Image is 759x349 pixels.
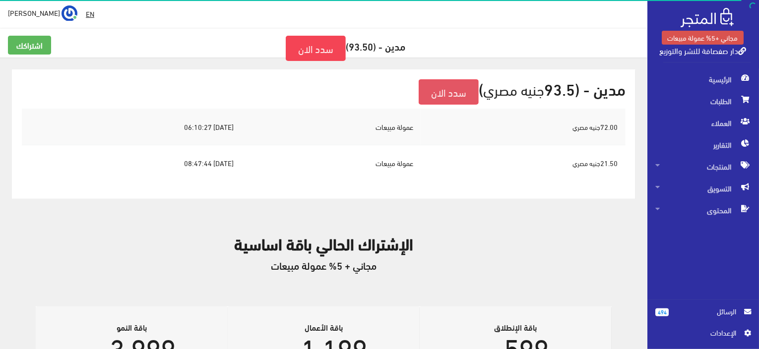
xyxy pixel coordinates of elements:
[421,109,626,145] td: 72.00
[647,156,759,177] a: المنتجات
[22,79,626,105] h2: مدين - (93.5 )
[659,43,746,58] a: دار صفصافة للنشر والتوزيع
[8,5,77,21] a: ... [PERSON_NAME]
[572,121,600,133] small: جنيه مصري
[242,109,421,145] td: عمولة مبيعات
[12,234,635,252] h2: الإشتراك الحالي باقة اساسية
[419,79,479,105] a: سدد الان
[647,112,759,134] a: العملاء
[655,308,669,316] span: 494
[572,157,600,169] small: جنيه مصري
[655,199,751,221] span: المحتوى
[655,327,751,343] a: اﻹعدادات
[8,36,639,61] h5: مدين - (93.50)
[483,76,544,102] small: جنيه مصري
[8,6,60,19] span: [PERSON_NAME]
[12,260,635,271] h5: مجاني + 5% عمولة مبيعات
[286,36,346,61] a: سدد الان
[681,8,734,27] img: .
[22,145,242,181] td: [DATE] 08:47:44
[647,90,759,112] a: الطلبات
[236,323,412,332] h6: باقة الأعمال
[647,199,759,221] a: المحتوى
[8,36,51,55] a: اشتراكك
[44,323,220,332] h6: باقة النمو
[655,134,751,156] span: التقارير
[663,327,736,338] span: اﻹعدادات
[655,90,751,112] span: الطلبات
[655,68,751,90] span: الرئيسية
[62,5,77,21] img: ...
[677,306,736,317] span: الرسائل
[242,145,421,181] td: عمولة مبيعات
[22,109,242,145] td: [DATE] 06:10:27
[86,7,94,20] u: EN
[655,112,751,134] span: العملاء
[82,5,98,23] a: EN
[647,68,759,90] a: الرئيسية
[655,306,751,327] a: 494 الرسائل
[655,177,751,199] span: التسويق
[428,323,604,332] h6: باقة الإنطلاق
[421,145,626,181] td: 21.50
[647,134,759,156] a: التقارير
[655,156,751,177] span: المنتجات
[662,31,744,45] a: مجاني +5% عمولة مبيعات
